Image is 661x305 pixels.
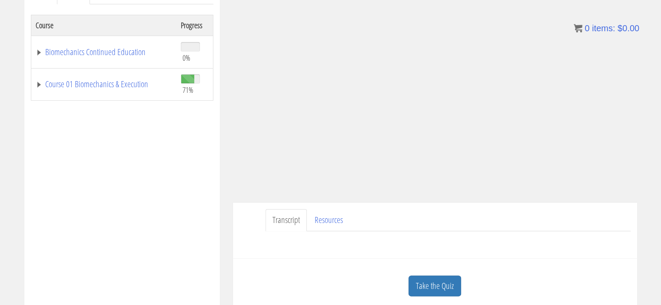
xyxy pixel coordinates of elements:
a: Biomechanics Continued Education [36,48,172,56]
span: 0% [183,53,190,62]
span: $ [618,23,622,33]
a: Take the Quiz [409,275,461,297]
span: items: [592,23,615,33]
th: Progress [176,15,213,36]
a: 0 items: $0.00 [574,23,639,33]
a: Transcript [266,209,307,231]
th: Course [31,15,176,36]
span: 71% [183,85,193,95]
a: Resources [308,209,350,231]
img: icon11.png [574,24,582,33]
bdi: 0.00 [618,23,639,33]
a: Course 01 Biomechanics & Execution [36,80,172,89]
span: 0 [585,23,589,33]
